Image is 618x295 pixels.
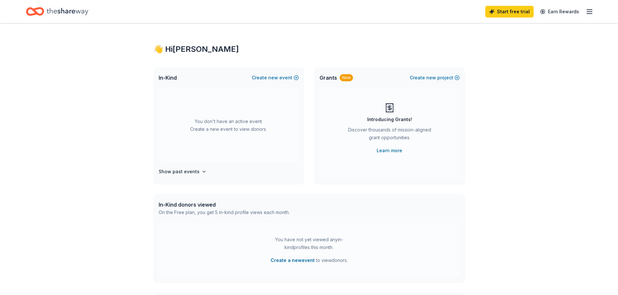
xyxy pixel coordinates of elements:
a: Home [26,4,88,19]
div: On the Free plan, you get 5 in-kind profile views each month. [159,209,290,216]
div: 👋 Hi [PERSON_NAME] [153,44,465,54]
h4: Show past events [159,168,200,176]
span: In-Kind [159,74,177,82]
span: to view donors . [271,256,348,264]
a: Earn Rewards [536,6,583,17]
button: Createnewevent [252,74,299,82]
div: You don't have an active event. Create a new event to view donors. [159,88,299,163]
div: In-Kind donors viewed [159,201,290,209]
div: Introducing Grants! [367,116,412,123]
span: new [426,74,436,82]
div: New [340,74,353,81]
button: Create a newevent [271,256,315,264]
div: You have not yet viewed any in-kind profiles this month. [269,236,350,251]
span: Grants [320,74,337,82]
button: Createnewproject [410,74,460,82]
a: Learn more [377,147,402,154]
span: new [268,74,278,82]
a: Start free trial [485,6,534,17]
div: Discover thousands of mission-aligned grant opportunities. [345,126,434,144]
button: Show past events [159,168,207,176]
